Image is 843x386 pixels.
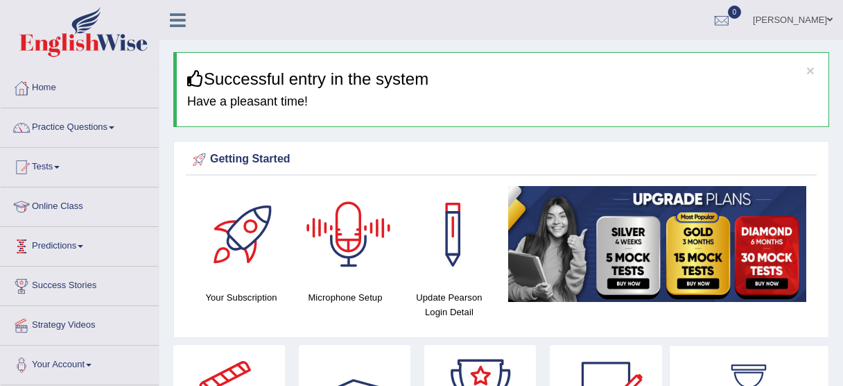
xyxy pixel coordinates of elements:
[404,290,494,319] h4: Update Pearson Login Detail
[187,70,818,88] h3: Successful entry in the system
[189,149,813,170] div: Getting Started
[806,63,815,78] button: ×
[728,6,742,19] span: 0
[508,186,806,301] img: small5.jpg
[1,148,159,183] a: Tests
[1,69,159,103] a: Home
[300,290,390,305] h4: Microphone Setup
[1,187,159,222] a: Online Class
[1,346,159,380] a: Your Account
[1,108,159,143] a: Practice Questions
[196,290,286,305] h4: Your Subscription
[1,306,159,341] a: Strategy Videos
[1,267,159,301] a: Success Stories
[187,95,818,109] h4: Have a pleasant time!
[1,227,159,262] a: Predictions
